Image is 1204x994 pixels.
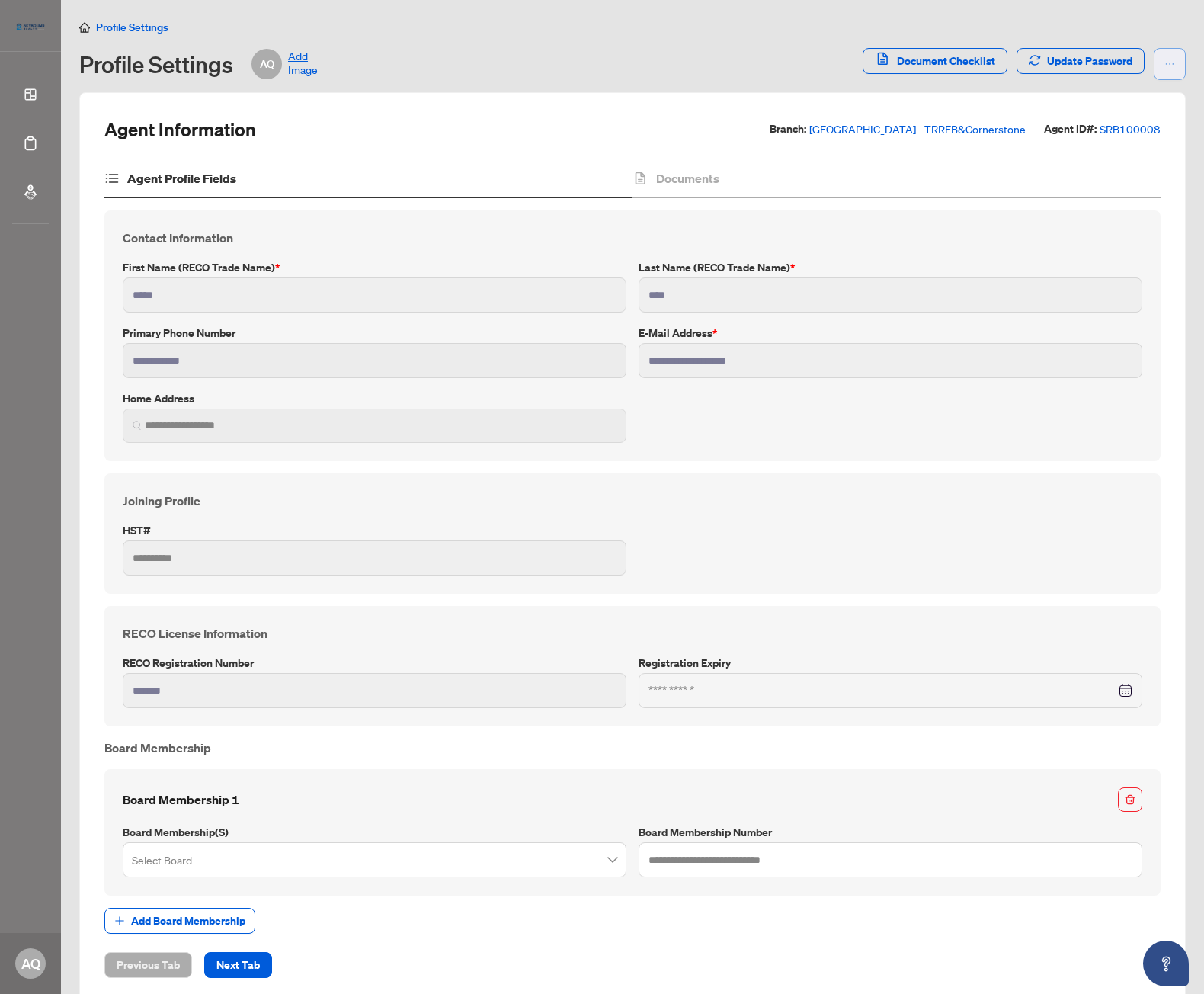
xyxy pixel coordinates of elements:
[863,48,1007,74] button: Document Checklist
[123,655,626,672] label: RECO Registration Number
[216,953,260,977] span: Next Tab
[809,120,1026,138] span: [GEOGRAPHIC_DATA] - TRREB&Cornerstone
[288,49,318,79] span: Add Image
[123,824,626,841] label: Board Membership(s)
[123,790,239,809] h4: Board Membership 1
[123,390,626,407] label: Home Address
[133,421,142,430] img: search_icon
[127,169,236,188] h4: Agent Profile Fields
[639,655,1142,672] label: Registration Expiry
[123,522,626,539] label: HST#
[1143,941,1189,986] button: Open asap
[131,909,245,933] span: Add Board Membership
[639,259,1142,276] label: Last Name (RECO Trade Name)
[1017,48,1145,74] button: Update Password
[639,824,1142,841] label: Board Membership Number
[123,492,1142,510] h4: Joining Profile
[1047,49,1132,73] span: Update Password
[260,56,274,72] span: AQ
[204,952,272,978] button: Next Tab
[123,624,1142,643] h4: RECO License Information
[21,953,40,974] span: AQ
[1164,59,1175,69] span: ellipsis
[104,739,1161,757] h4: Board Membership
[79,49,318,79] div: Profile Settings
[639,325,1142,341] label: E-mail Address
[123,229,1142,247] h4: Contact Information
[79,22,90,33] span: home
[1100,120,1161,138] span: SRB100008
[897,49,995,73] span: Document Checklist
[123,325,626,341] label: Primary Phone Number
[104,908,255,934] button: Add Board Membership
[770,120,806,138] label: Branch:
[123,259,626,276] label: First Name (RECO Trade Name)
[96,21,168,34] span: Profile Settings
[114,915,125,926] span: plus
[12,19,49,34] img: logo
[104,952,192,978] button: Previous Tab
[104,117,256,142] h2: Agent Information
[656,169,719,188] h4: Documents
[1044,120,1097,138] label: Agent ID#:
